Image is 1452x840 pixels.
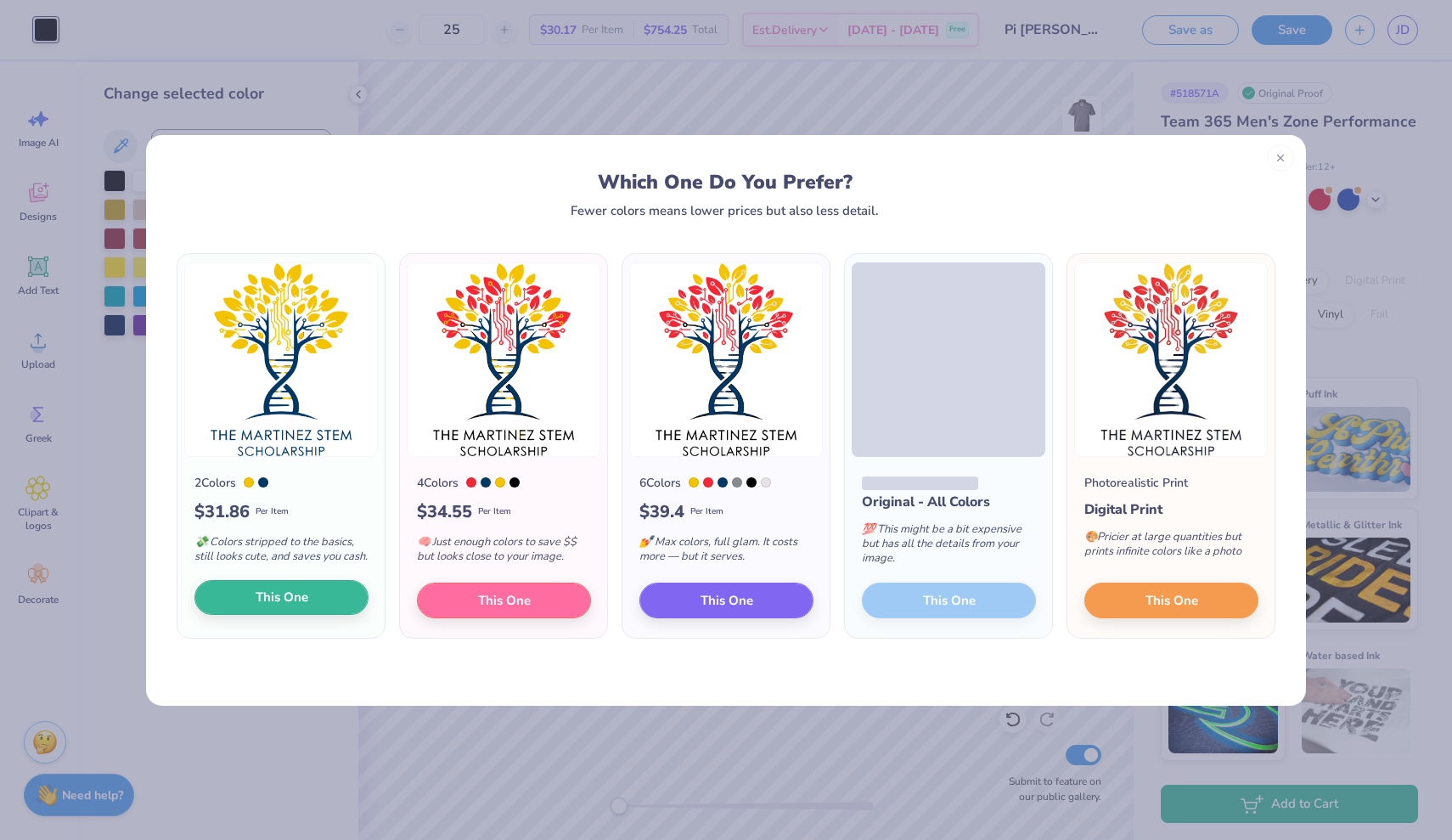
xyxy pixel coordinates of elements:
[417,474,459,492] div: 4 Colors
[571,204,879,217] div: Fewer colors means lower prices but also less detail.
[761,477,771,488] div: 663 C
[184,262,378,457] img: 2 color option
[1084,583,1258,618] button: This One
[244,477,254,488] div: 7406 C
[495,477,505,488] div: 7406 C
[193,171,1258,194] div: Which One Do You Prefer?
[194,534,208,550] span: 💸
[194,580,369,616] button: This One
[639,474,681,492] div: 6 Colors
[639,534,653,550] span: 💅
[639,525,813,581] div: Max colors, full glam. It costs more — but it serves.
[639,499,684,525] span: $ 39.4
[639,583,813,618] button: This One
[1084,499,1258,520] div: Digital Print
[417,583,591,618] button: This One
[746,477,757,488] div: Black
[701,590,753,610] span: This One
[256,505,289,518] span: Per Item
[1145,590,1198,610] span: This One
[1084,520,1258,576] div: Pricier at large quantities but prints infinite colors like a photo
[862,492,1036,512] div: Original - All Colors
[466,477,476,488] div: 1788 C
[417,525,591,581] div: Just enough colors to save $$ but looks close to your image.
[690,505,723,518] span: Per Item
[509,477,520,488] div: Black
[478,505,511,518] span: Per Item
[862,521,875,537] span: 💯
[194,499,250,525] span: $ 31.86
[194,525,369,581] div: Colors stripped to the basics, still looks cute, and saves you cash.
[481,477,491,488] div: 2955 C
[1084,529,1098,544] span: 🎨
[478,590,531,610] span: This One
[417,534,431,550] span: 🧠
[258,477,268,488] div: 2955 C
[256,588,308,607] span: This One
[629,262,823,457] img: 6 color option
[718,477,728,488] div: 2955 C
[689,477,699,488] div: 7406 C
[862,512,1036,583] div: This might be a bit expensive but has all the details from your image.
[407,262,600,457] img: 4 color option
[194,474,236,492] div: 2 Colors
[703,477,713,488] div: 1788 C
[417,499,472,525] span: $ 34.55
[1074,262,1268,457] img: Photorealistic preview
[732,477,742,488] div: 877 C
[1084,474,1188,492] div: Photorealistic Print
